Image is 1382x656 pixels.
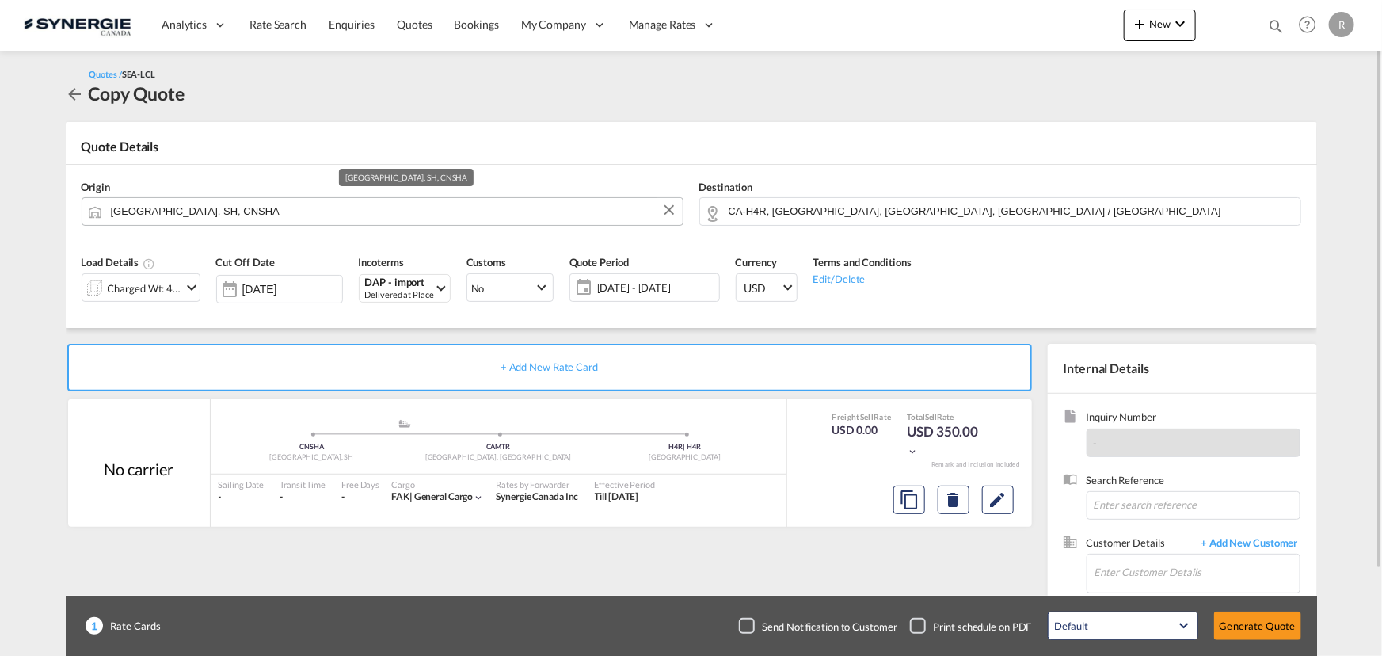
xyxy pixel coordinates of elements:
div: Send Notification to Customer [763,620,897,634]
div: USD 350.00 [907,422,986,460]
button: Edit [982,486,1014,514]
span: Quotes / [89,69,122,79]
div: Remark and Inclusion included [919,460,1032,469]
md-select: Select Customs: No [466,273,554,302]
span: Incoterms [359,256,404,269]
span: Cut Off Date [216,256,276,269]
span: Terms and Conditions [813,256,912,269]
md-icon: Chargeable Weight [143,257,155,270]
div: Internal Details [1048,344,1317,393]
md-checkbox: Checkbox No Ink [739,618,897,634]
md-input-container: Shanghai, SH, CNSHA [82,197,683,226]
div: Copy Quote [89,81,185,106]
span: Till [DATE] [595,490,639,502]
input: Enter Customer Details [1095,555,1300,590]
div: Charged Wt: 4.00 W/Micon-chevron-down [82,273,200,302]
div: Effective Period [595,479,655,490]
span: Sell [860,412,874,421]
div: CNSHA [219,442,405,452]
div: [GEOGRAPHIC_DATA], [GEOGRAPHIC_DATA] [405,452,592,463]
div: Till 23 Oct 2025 [595,490,639,504]
div: Synergie Canada Inc [496,490,578,504]
div: Free Days [341,479,379,490]
md-icon: icon-chevron-down [907,446,918,457]
span: Origin [82,181,110,193]
div: Total Rate [907,411,986,422]
button: Generate Quote [1214,612,1301,640]
span: Destination [699,181,753,193]
div: Edit/Delete [813,270,912,286]
span: + Add New Rate Card [501,360,598,373]
input: Enter search reference [1087,491,1300,520]
div: Rates by Forwarder [496,479,578,490]
button: Clear Input [657,198,681,222]
div: Charged Wt: 4.00 W/M [108,277,182,299]
div: No [471,282,485,295]
md-checkbox: Checkbox No Ink [910,618,1032,634]
md-input-container: CA-H4R,Saint-Laurent, QC,Quebec / Québec [699,197,1301,226]
span: USD [744,280,781,296]
div: Delivered at Place [365,288,434,300]
button: Copy [893,486,925,514]
md-icon: icon-calendar [570,278,589,297]
div: Quote Details [66,138,1317,163]
div: - [341,490,345,504]
input: Search by Door/Port [111,197,675,225]
span: Enquiries [329,17,375,31]
md-icon: icon-arrow-left [66,85,85,104]
span: Manage Rates [629,17,696,32]
md-icon: icon-chevron-down [473,492,484,503]
md-icon: assets/icons/custom/copyQuote.svg [900,490,919,509]
span: SEA-LCL [122,69,155,79]
md-select: Select Incoterms: DAP - import Delivered at Place [359,274,451,303]
span: + Add New Customer [1194,536,1300,554]
button: Delete [938,486,969,514]
span: Search Reference [1087,473,1300,491]
span: My Company [521,17,586,32]
div: USD 0.00 [832,422,892,438]
md-icon: assets/icons/custom/ship-fill.svg [395,420,414,428]
span: Analytics [162,17,207,32]
span: Customs [466,256,506,269]
div: + Add New Rate Card [67,344,1032,391]
span: Quotes [397,17,432,31]
span: Sell [925,412,938,421]
div: icon-arrow-left [66,81,89,106]
span: - [1094,437,1098,449]
div: No carrier [104,458,173,480]
div: Print schedule on PDF [934,620,1032,634]
input: Select [242,283,342,296]
span: | [683,442,685,451]
span: Synergie Canada Inc [496,490,578,502]
span: FAK [391,490,414,502]
div: - [280,490,326,504]
div: Freight Rate [832,411,892,422]
span: | [409,490,413,502]
span: Rate Search [249,17,306,31]
span: H4R [687,442,701,451]
div: [GEOGRAPHIC_DATA] [592,452,779,463]
span: 1 [86,617,103,635]
img: 1f56c880d42311ef80fc7dca854c8e59.png [24,7,131,43]
div: Default [1055,620,1088,632]
div: Cargo [391,479,484,490]
input: Search by Door/Port [729,197,1293,225]
span: Rate Cards [103,619,161,633]
span: Quote Period [569,256,630,269]
span: Customer Details [1087,536,1194,554]
span: Bookings [455,17,499,31]
span: [DATE] - [DATE] [597,280,715,295]
span: [DATE] - [DATE] [593,277,719,299]
div: CAMTR [405,442,592,452]
div: DAP - import [365,277,434,288]
div: Sailing Date [219,479,265,490]
span: H4R [669,442,686,451]
span: Currency [736,256,777,269]
span: Inquiry Number [1087,410,1300,428]
div: Transit Time [280,479,326,490]
div: [GEOGRAPHIC_DATA], SH [219,452,405,463]
span: Load Details [82,256,156,269]
div: general cargo [391,490,473,504]
md-icon: icon-chevron-down [182,278,201,297]
div: [GEOGRAPHIC_DATA], SH, CNSHA [345,169,467,186]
